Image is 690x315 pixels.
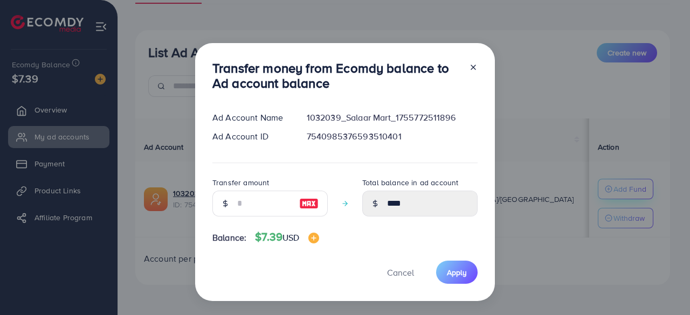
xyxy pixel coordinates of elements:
button: Cancel [374,261,427,284]
h4: $7.39 [255,230,319,244]
span: Balance: [212,232,246,244]
label: Total balance in ad account [362,177,458,188]
label: Transfer amount [212,177,269,188]
span: Apply [447,267,467,278]
span: USD [282,232,299,243]
div: Ad Account Name [204,111,298,124]
h3: Transfer money from Ecomdy balance to Ad account balance [212,60,460,92]
iframe: Chat [644,267,682,307]
img: image [299,197,319,210]
div: 1032039_Salaar Mart_1755772511896 [298,111,486,124]
img: image [308,233,319,243]
div: 7540985376593510401 [298,130,486,143]
span: Cancel [387,267,414,278]
div: Ad Account ID [204,130,298,143]
button: Apply [436,261,478,284]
